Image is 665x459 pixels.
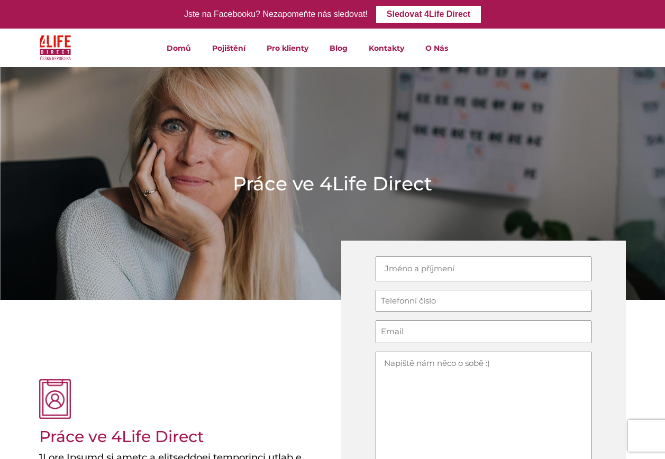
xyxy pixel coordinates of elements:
div: Jste na Facebooku? Nezapomeňte nás sledovat! [184,7,368,22]
a: Blog [319,29,358,67]
a: Sledovat 4Life Direct [376,6,481,23]
a: Kontakty [358,29,415,67]
input: Email [376,320,591,343]
h1: Práce ve 4Life Direct [233,170,432,197]
a: Domů [156,29,202,67]
img: osobní profil růžová ikona [39,379,71,419]
input: Jméno a příjmení [376,256,591,281]
h2: Práce ve 4Life Direct [39,427,268,446]
img: 4Life Direct Česká republika logo [40,33,71,63]
input: Telefonní číslo [376,290,591,313]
